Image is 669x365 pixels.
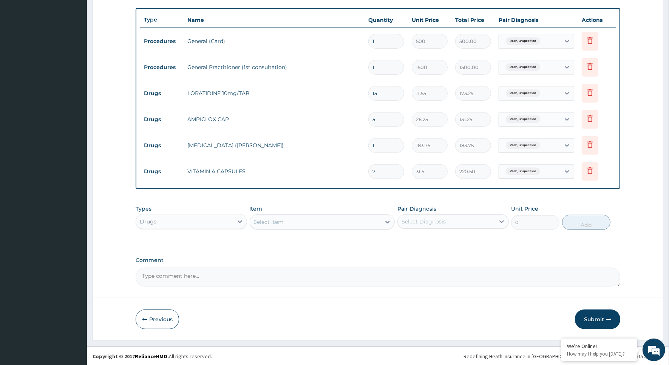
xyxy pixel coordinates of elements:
[140,60,184,74] td: Procedures
[250,205,263,213] label: Item
[4,206,144,233] textarea: Type your message and hit 'Enter'
[495,12,578,28] th: Pair Diagnosis
[567,343,631,350] div: We're Online!
[184,60,365,75] td: General Practitioner (1st consultation)
[567,351,631,357] p: How may I help you today?
[39,42,127,52] div: Chat with us now
[140,13,184,27] th: Type
[140,112,184,126] td: Drugs
[254,218,284,226] div: Select Item
[365,12,408,28] th: Quantity
[578,12,616,28] th: Actions
[140,218,156,225] div: Drugs
[506,89,540,97] span: Rash, unspecified
[14,38,31,57] img: d_794563401_company_1708531726252_794563401
[506,116,540,123] span: Rash, unspecified
[44,95,104,171] span: We're online!
[562,215,610,230] button: Add
[140,139,184,152] td: Drugs
[506,37,540,45] span: Rash, unspecified
[135,353,167,360] a: RelianceHMO
[184,138,365,153] td: [MEDICAL_DATA] ([PERSON_NAME])
[511,205,538,213] label: Unit Price
[140,34,184,48] td: Procedures
[184,34,365,49] td: General (Card)
[506,63,540,71] span: Rash, unspecified
[93,353,169,360] strong: Copyright © 2017 .
[140,86,184,100] td: Drugs
[184,112,365,127] td: AMPICLOX CAP
[402,218,446,225] div: Select Diagnosis
[124,4,142,22] div: Minimize live chat window
[575,310,620,329] button: Submit
[140,165,184,179] td: Drugs
[451,12,495,28] th: Total Price
[397,205,436,213] label: Pair Diagnosis
[184,86,365,101] td: LORATIDINE 10mg/TAB
[136,206,151,212] label: Types
[464,353,663,360] div: Redefining Heath Insurance in [GEOGRAPHIC_DATA] using Telemedicine and Data Science!
[136,310,179,329] button: Previous
[506,142,540,149] span: Rash, unspecified
[184,12,365,28] th: Name
[136,257,620,263] label: Comment
[184,164,365,179] td: VITAMIN A CAPSULES
[408,12,451,28] th: Unit Price
[506,168,540,175] span: Rash, unspecified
